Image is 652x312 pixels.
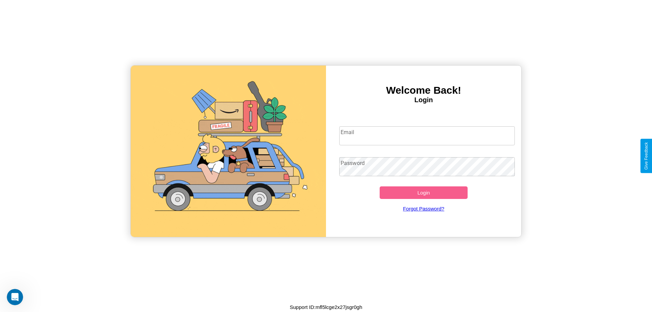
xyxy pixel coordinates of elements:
h3: Welcome Back! [326,85,521,96]
a: Forgot Password? [336,199,512,218]
div: Give Feedback [644,142,649,170]
p: Support ID: mfl5lcge2x27jsgr0gh [290,302,362,312]
iframe: Intercom live chat [7,289,23,305]
button: Login [380,186,468,199]
img: gif [131,66,326,237]
h4: Login [326,96,521,104]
